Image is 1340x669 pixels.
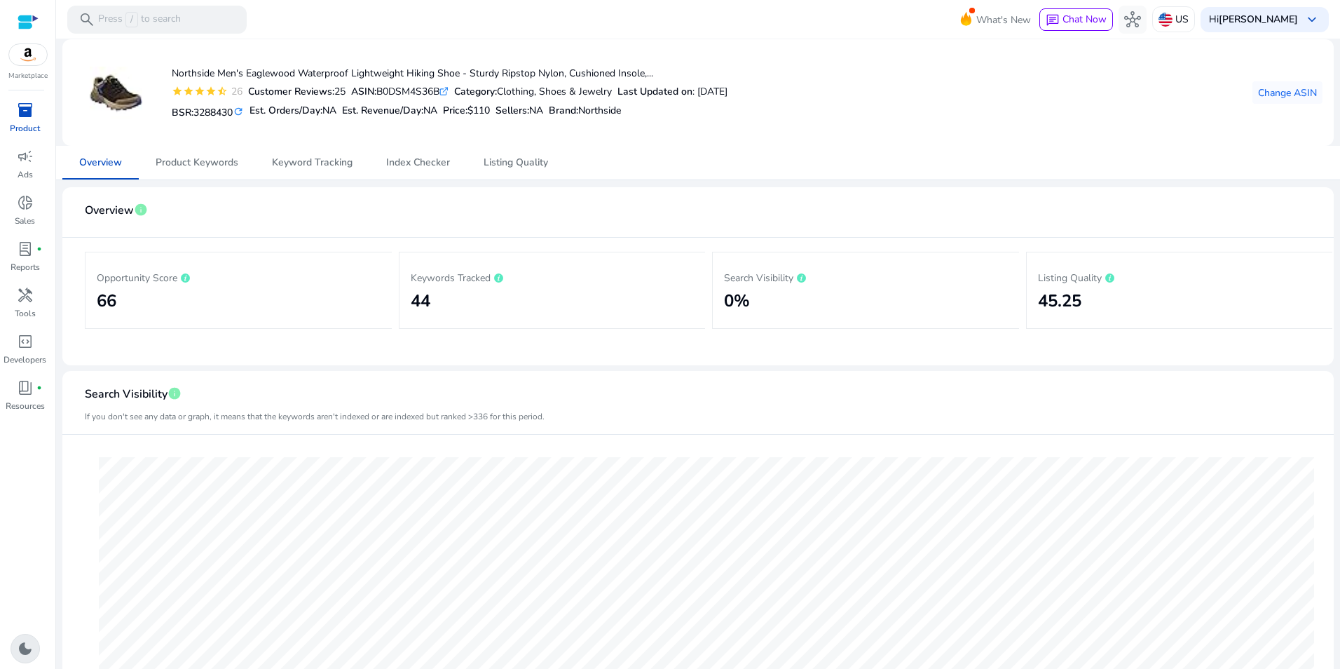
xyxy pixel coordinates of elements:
h5: Est. Orders/Day: [249,105,336,117]
div: : [DATE] [617,84,727,99]
h5: Est. Revenue/Day: [342,105,437,117]
b: ASIN: [351,85,376,98]
span: Search Visibility [85,382,167,407]
p: Reports [11,261,40,273]
span: dark_mode [17,640,34,657]
mat-icon: star [194,86,205,97]
span: What's New [976,8,1031,32]
span: inventory_2 [17,102,34,119]
span: NA [322,104,336,117]
h4: Northside Men's Eaglewood Waterproof Lightweight Hiking Shoe - Sturdy Ripstop Nylon, Cushioned In... [172,68,727,80]
div: B0DSM4S36B [351,84,449,99]
div: 25 [248,84,346,99]
span: search [78,11,95,28]
span: Overview [85,198,134,223]
mat-icon: refresh [233,105,244,119]
h2: 0% [724,291,1008,311]
h5: Price: [443,105,490,117]
b: Last Updated on [617,85,692,98]
p: Keywords Tracked [411,269,695,285]
span: fiber_manual_record [36,385,42,391]
h2: 44 [411,291,695,311]
p: US [1175,7,1189,32]
span: $110 [467,104,490,117]
span: Overview [79,158,122,168]
div: Clothing, Shoes & Jewelry [454,84,612,99]
span: NA [529,104,543,117]
h2: 66 [97,291,381,311]
span: donut_small [17,194,34,211]
span: Keyword Tracking [272,158,353,168]
span: info [134,203,148,217]
button: chatChat Now [1039,8,1113,31]
p: Tools [15,307,36,320]
p: Product [10,122,40,135]
span: fiber_manual_record [36,246,42,252]
h2: 45.25 [1038,291,1322,311]
p: Marketplace [8,71,48,81]
b: [PERSON_NAME] [1219,13,1298,26]
span: Northside [578,104,621,117]
span: book_4 [17,379,34,396]
span: code_blocks [17,333,34,350]
span: hub [1124,11,1141,28]
mat-card-subtitle: If you don't see any data or graph, it means that the keywords aren't indexed or are indexed but ... [85,410,545,424]
p: Resources [6,400,45,412]
h5: Sellers: [495,105,543,117]
span: Product Keywords [156,158,238,168]
span: / [125,12,138,27]
button: Change ASIN [1252,81,1322,104]
span: Listing Quality [484,158,548,168]
span: info [167,386,182,400]
span: lab_profile [17,241,34,257]
mat-icon: star [183,86,194,97]
p: Press to search [98,12,181,27]
div: 26 [228,84,242,99]
img: us.svg [1158,13,1172,27]
mat-icon: star [172,86,183,97]
p: Opportunity Score [97,269,381,285]
h5: : [549,105,621,117]
span: NA [423,104,437,117]
img: 41kvz-XcoQL._AC_US40_.jpg [90,67,142,119]
img: amazon.svg [9,44,47,65]
span: campaign [17,148,34,165]
p: Ads [18,168,33,181]
b: Customer Reviews: [248,85,334,98]
button: hub [1119,6,1147,34]
span: Brand [549,104,576,117]
p: Hi [1209,15,1298,25]
mat-icon: star_half [217,86,228,97]
p: Listing Quality [1038,269,1322,285]
b: Category: [454,85,497,98]
span: 3288430 [193,106,233,119]
span: handyman [17,287,34,304]
p: Search Visibility [724,269,1008,285]
span: chat [1046,13,1060,27]
h5: BSR: [172,104,244,119]
span: Chat Now [1062,13,1107,26]
span: Change ASIN [1258,86,1317,100]
mat-icon: star [205,86,217,97]
p: Sales [15,215,35,227]
span: Index Checker [386,158,450,168]
p: Developers [4,353,46,366]
span: keyboard_arrow_down [1304,11,1320,28]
